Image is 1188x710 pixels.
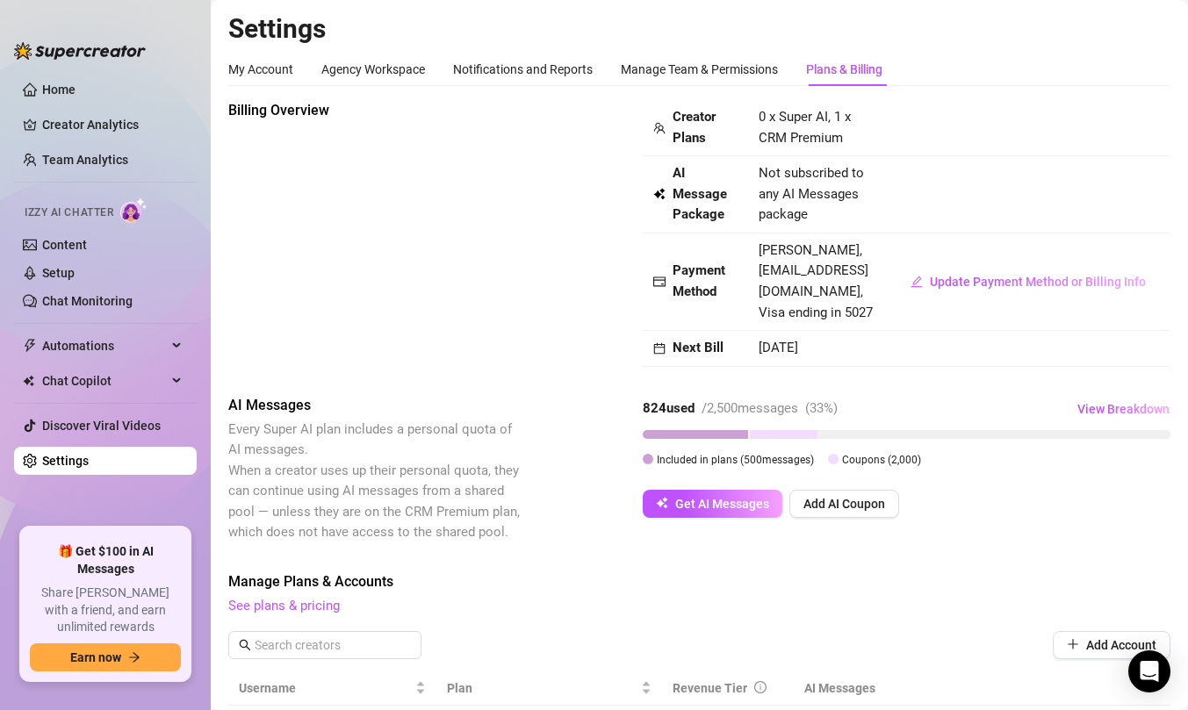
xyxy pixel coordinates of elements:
[120,197,148,223] img: AI Chatter
[42,367,167,395] span: Chat Copilot
[30,543,181,577] span: 🎁 Get $100 in AI Messages
[228,671,436,706] th: Username
[453,60,593,79] div: Notifications and Reports
[321,60,425,79] div: Agency Workspace
[1128,650,1170,692] div: Open Intercom Messenger
[228,598,340,613] a: See plans & pricing
[673,340,724,355] strong: Next Bill
[842,454,921,466] span: Coupons ( 2,000 )
[653,122,666,134] span: team
[14,42,146,60] img: logo-BBDzfeDw.svg
[657,454,814,466] span: Included in plans ( 500 messages)
[42,454,89,468] a: Settings
[675,497,769,511] span: Get AI Messages
[239,678,412,698] span: Username
[643,400,695,416] strong: 824 used
[789,490,899,518] button: Add AI Coupon
[1076,395,1170,423] button: View Breakdown
[228,421,520,541] span: Every Super AI plan includes a personal quota of AI messages. When a creator uses up their person...
[673,681,747,695] span: Revenue Tier
[228,571,1170,592] span: Manage Plans & Accounts
[759,163,875,226] span: Not subscribed to any AI Messages package
[759,242,873,320] span: [PERSON_NAME], [EMAIL_ADDRESS][DOMAIN_NAME], Visa ending in 5027
[1077,402,1170,416] span: View Breakdown
[42,82,76,97] a: Home
[42,111,183,139] a: Creator Analytics
[759,109,851,146] span: 0 x Super AI, 1 x CRM Premium
[30,643,181,671] button: Earn nowarrow-right
[23,339,37,353] span: thunderbolt
[805,400,838,416] span: ( 33 %)
[653,342,666,355] span: calendar
[673,165,727,222] strong: AI Message Package
[42,238,87,252] a: Content
[447,678,638,698] span: Plan
[754,681,767,693] span: info-circle
[42,294,133,308] a: Chat Monitoring
[128,651,140,663] span: arrow-right
[803,497,885,511] span: Add AI Coupon
[759,340,798,355] span: [DATE]
[228,12,1170,46] h2: Settings
[673,109,716,146] strong: Creator Plans
[794,671,1034,706] th: AI Messages
[896,268,1160,296] button: Update Payment Method or Billing Info
[673,262,725,299] strong: Payment Method
[70,650,121,664] span: Earn now
[228,100,523,121] span: Billing Overview
[228,395,523,416] span: AI Messages
[806,60,882,79] div: Plans & Billing
[1053,631,1170,659] button: Add Account
[42,419,161,433] a: Discover Viral Videos
[23,375,34,387] img: Chat Copilot
[930,275,1146,289] span: Update Payment Method or Billing Info
[25,204,113,221] span: Izzy AI Chatter
[30,584,181,636] span: Share [PERSON_NAME] with a friend, and earn unlimited rewards
[42,153,128,167] a: Team Analytics
[643,490,782,518] button: Get AI Messages
[42,266,75,280] a: Setup
[653,276,666,288] span: credit-card
[255,635,397,655] input: Search creators
[42,332,167,360] span: Automations
[436,671,663,706] th: Plan
[911,276,923,288] span: edit
[239,639,251,651] span: search
[228,60,293,79] div: My Account
[621,60,778,79] div: Manage Team & Permissions
[1067,638,1079,650] span: plus
[1086,638,1156,652] span: Add Account
[702,400,798,416] span: / 2,500 messages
